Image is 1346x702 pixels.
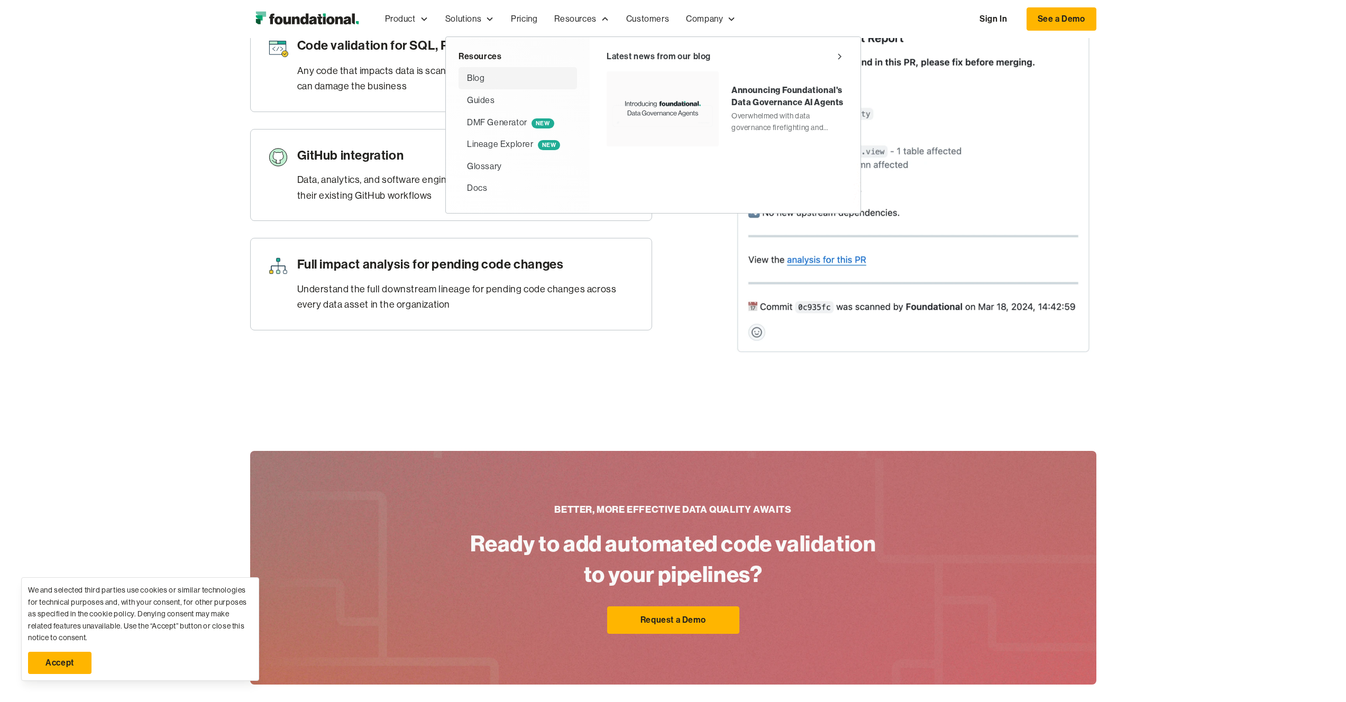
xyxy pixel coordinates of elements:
a: Announcing Foundational's Data Governance AI AgentsOverwhelmed with data governance firefighting ... [607,71,844,146]
div: Lineage Explorer [467,137,560,151]
p: BETTER, MORE EFFECTIVE DATA QUALITY AWAITS [470,502,876,518]
div: Any code that impacts data is scanned for bugs and semantic issues it can damage the business [297,63,635,95]
a: Glossary [459,155,577,178]
a: home [250,8,364,30]
div: Resources [554,12,596,26]
div: Solutions [437,2,502,36]
a: DMF GeneratorNEW [459,112,577,134]
div: Company [677,2,744,36]
img: Code Validation Icon [268,36,289,58]
div: Glossary [467,160,502,173]
div: Product [377,2,437,36]
div: Guides [467,94,495,107]
div: Data, analytics, and software engineers all interact with Foundational through their existing Git... [297,172,635,204]
a: Pricing [502,2,546,36]
h3: Full impact analysis for pending code changes [297,255,635,273]
div: Blog [467,71,484,85]
div: Announcing Foundational's Data Governance AI Agents [731,84,844,108]
div: Docs [467,181,487,195]
img: GitHub Icon [268,146,289,168]
div: Resources [546,2,617,36]
iframe: Chat Widget [1293,651,1346,702]
div: We and selected third parties use cookies or similar technologies for technical purposes and, wit... [28,584,252,643]
div: DMF Generator [467,116,554,130]
h3: Code validation for SQL, Python, and Scala [297,36,635,54]
div: Product [385,12,416,26]
span: NEW [538,140,561,150]
div: Overwhelmed with data governance firefighting and never-ending struggles with a long list of requ... [731,110,844,134]
div: Resources [459,50,577,63]
span: NEW [532,118,554,128]
a: Accept [28,652,91,674]
h3: GitHub integration [297,146,635,164]
img: Foundational Logo [250,8,364,30]
a: Guides [459,89,577,112]
a: Blog [459,67,577,89]
h2: Ready to add automated code validation to your pipelines? [470,528,876,589]
div: Company [686,12,723,26]
a: Sign In [969,8,1018,30]
a: Customers [618,2,677,36]
a: Docs [459,177,577,199]
div: Solutions [445,12,481,26]
img: Lineage Icon [268,255,289,276]
div: Latest news from our blog [607,50,711,63]
a: See a Demo [1027,7,1096,31]
a: Latest news from our blog [607,50,844,63]
a: Request a Demo [607,606,739,634]
div: Understand the full downstream lineage for pending code changes across every data asset in the or... [297,282,635,313]
nav: Resources [445,36,861,214]
a: Lineage ExplorerNEW [459,133,577,155]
